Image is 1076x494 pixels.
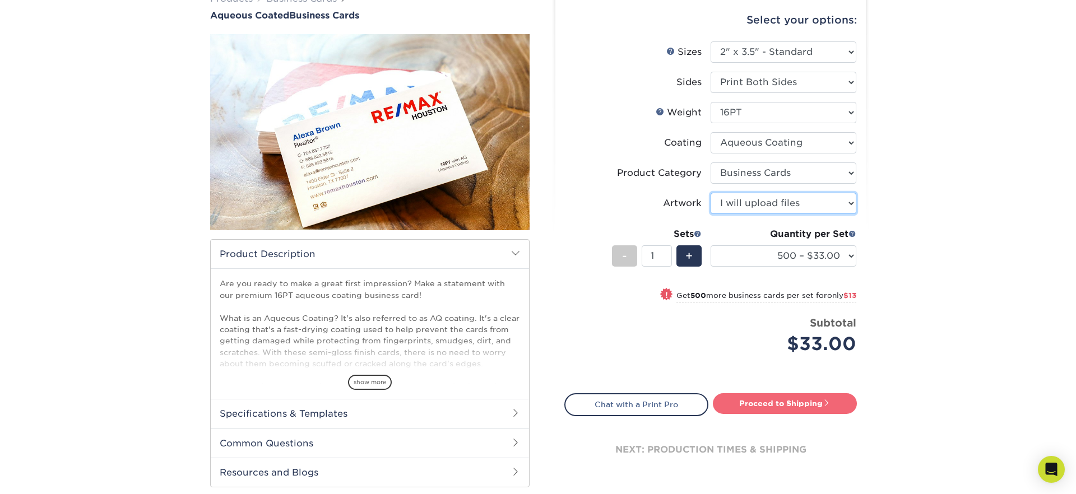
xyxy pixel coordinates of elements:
[685,248,693,264] span: +
[564,393,708,416] a: Chat with a Print Pro
[656,106,702,119] div: Weight
[211,240,529,268] h2: Product Description
[211,458,529,487] h2: Resources and Blogs
[666,45,702,59] div: Sizes
[612,227,702,241] div: Sets
[676,76,702,89] div: Sides
[665,289,668,301] span: !
[622,248,627,264] span: -
[827,291,856,300] span: only
[210,10,530,21] a: Aqueous CoatedBusiness Cards
[676,291,856,302] small: Get more business cards per set for
[719,330,856,357] div: $33.00
[810,316,856,329] strong: Subtotal
[617,166,702,180] div: Product Category
[564,416,857,483] div: next: production times & shipping
[690,291,706,300] strong: 500
[211,428,529,458] h2: Common Questions
[348,375,392,390] span: show more
[210,10,530,21] h1: Business Cards
[713,393,857,413] a: Proceed to Shipping
[220,278,520,460] p: Are you ready to make a great first impression? Make a statement with our premium 16PT aqueous co...
[211,399,529,428] h2: Specifications & Templates
[663,197,702,210] div: Artwork
[1038,456,1065,483] div: Open Intercom Messenger
[711,227,856,241] div: Quantity per Set
[664,136,702,150] div: Coating
[843,291,856,300] span: $13
[210,10,289,21] span: Aqueous Coated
